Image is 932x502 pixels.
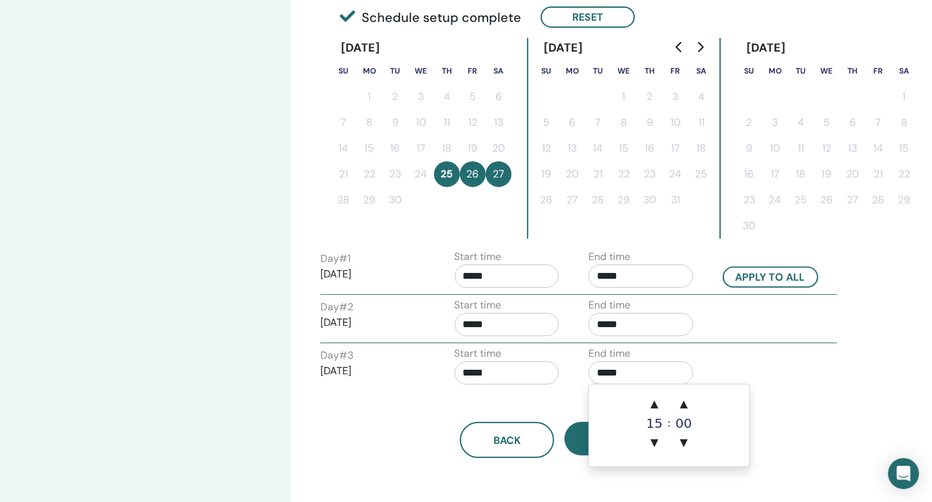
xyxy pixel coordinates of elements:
[736,38,796,58] div: [DATE]
[762,110,788,136] button: 3
[533,136,559,161] button: 12
[357,136,382,161] button: 15
[690,34,710,60] button: Go to next month
[493,434,521,447] span: Back
[559,161,585,187] button: 20
[865,58,891,84] th: Friday
[663,84,689,110] button: 3
[891,187,917,213] button: 29
[382,161,408,187] button: 23
[455,249,502,265] label: Start time
[585,110,611,136] button: 7
[637,58,663,84] th: Thursday
[408,58,434,84] th: Wednesday
[382,187,408,213] button: 30
[455,297,502,313] label: Start time
[408,110,434,136] button: 10
[611,58,637,84] th: Wednesday
[891,84,917,110] button: 1
[641,391,667,417] span: ▲
[891,58,917,84] th: Saturday
[671,417,697,430] div: 00
[641,417,667,430] div: 15
[320,363,425,379] p: [DATE]
[641,430,667,456] span: ▼
[736,136,762,161] button: 9
[382,58,408,84] th: Tuesday
[611,161,637,187] button: 22
[788,187,814,213] button: 25
[541,6,635,28] button: Reset
[788,161,814,187] button: 18
[533,38,594,58] div: [DATE]
[671,430,697,456] span: ▼
[320,299,353,315] label: Day # 2
[486,58,512,84] th: Saturday
[788,136,814,161] button: 11
[357,187,382,213] button: 29
[814,161,840,187] button: 19
[736,161,762,187] button: 16
[689,161,714,187] button: 25
[460,136,486,161] button: 19
[408,84,434,110] button: 3
[891,161,917,187] button: 22
[588,249,630,265] label: End time
[840,187,865,213] button: 27
[585,187,611,213] button: 28
[637,110,663,136] button: 9
[585,161,611,187] button: 21
[689,136,714,161] button: 18
[533,58,559,84] th: Sunday
[320,315,425,330] p: [DATE]
[486,84,512,110] button: 6
[357,84,382,110] button: 1
[331,58,357,84] th: Sunday
[689,58,714,84] th: Saturday
[533,161,559,187] button: 19
[865,110,891,136] button: 7
[320,348,353,363] label: Day # 3
[533,110,559,136] button: 5
[689,110,714,136] button: 11
[788,58,814,84] th: Tuesday
[736,187,762,213] button: 23
[434,84,460,110] button: 4
[840,110,865,136] button: 6
[637,161,663,187] button: 23
[434,110,460,136] button: 11
[382,84,408,110] button: 2
[408,161,434,187] button: 24
[357,161,382,187] button: 22
[460,84,486,110] button: 5
[320,251,351,266] label: Day # 1
[331,38,391,58] div: [DATE]
[689,84,714,110] button: 4
[611,136,637,161] button: 15
[331,136,357,161] button: 14
[788,110,814,136] button: 4
[723,266,818,288] button: Apply to all
[663,136,689,161] button: 17
[637,187,663,213] button: 30
[611,84,637,110] button: 1
[865,187,891,213] button: 28
[865,161,891,187] button: 21
[331,187,357,213] button: 28
[762,58,788,84] th: Monday
[663,110,689,136] button: 10
[559,110,585,136] button: 6
[460,110,486,136] button: 12
[667,391,670,456] div: :
[814,110,840,136] button: 5
[891,110,917,136] button: 8
[486,161,512,187] button: 27
[486,110,512,136] button: 13
[460,422,554,458] button: Back
[533,187,559,213] button: 26
[663,187,689,213] button: 31
[564,422,659,456] button: Next
[585,58,611,84] th: Tuesday
[340,8,521,27] span: Schedule setup complete
[814,58,840,84] th: Wednesday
